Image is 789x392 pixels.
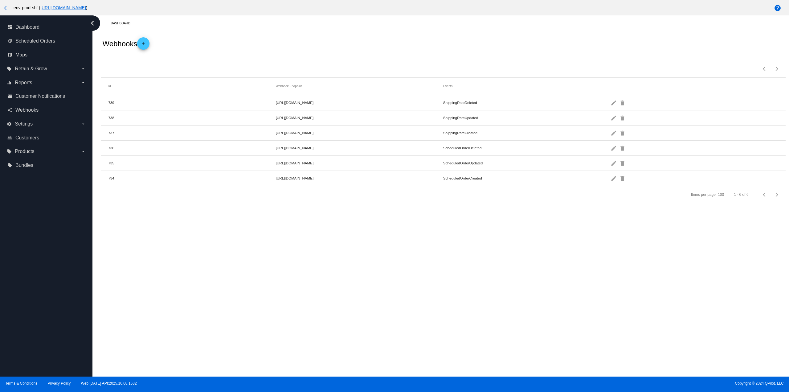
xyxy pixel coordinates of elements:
mat-icon: delete [619,113,627,122]
mat-icon: delete [619,98,627,107]
mat-cell: 734 [108,175,276,182]
i: arrow_drop_down [81,80,86,85]
a: Privacy Policy [48,381,71,386]
a: local_offer Bundles [7,160,86,170]
i: arrow_drop_down [81,122,86,126]
span: Settings [15,121,33,127]
button: Previous page [758,188,771,201]
mat-cell: ScheduledOrderCreated [443,175,611,182]
h2: Webhooks [102,37,149,50]
i: email [7,94,12,99]
i: update [7,39,12,43]
mat-cell: ScheduledOrderDeleted [443,144,611,151]
a: share Webhooks [7,105,86,115]
div: Items per page: [691,192,717,197]
mat-cell: [URL][DOMAIN_NAME] [276,159,443,167]
mat-icon: help [774,4,781,12]
mat-header-cell: Id [108,85,276,88]
i: chevron_left [88,18,97,28]
mat-icon: delete [619,158,627,168]
a: map Maps [7,50,86,60]
a: Terms & Conditions [5,381,37,386]
i: arrow_drop_down [81,66,86,71]
mat-cell: [URL][DOMAIN_NAME] [276,129,443,136]
mat-icon: arrow_back [2,4,10,12]
span: Reports [15,80,32,85]
i: arrow_drop_down [81,149,86,154]
i: people_outline [7,135,12,140]
a: [URL][DOMAIN_NAME] [40,5,86,10]
button: Previous page [758,63,771,75]
i: share [7,108,12,113]
i: dashboard [7,25,12,30]
span: Customers [15,135,39,141]
a: email Customer Notifications [7,91,86,101]
mat-icon: edit [611,98,618,107]
a: people_outline Customers [7,133,86,143]
mat-icon: delete [619,173,627,183]
mat-cell: [URL][DOMAIN_NAME] [276,175,443,182]
mat-icon: edit [611,113,618,122]
i: map [7,52,12,57]
div: 100 [718,192,724,197]
span: Retain & Grow [15,66,47,72]
mat-icon: delete [619,143,627,153]
i: equalizer [7,80,12,85]
mat-cell: ShippingRateCreated [443,129,611,136]
span: Copyright © 2024 QPilot, LLC [400,381,784,386]
button: Next page [771,188,783,201]
mat-icon: edit [611,143,618,153]
mat-cell: 735 [108,159,276,167]
i: local_offer [7,149,12,154]
mat-cell: 739 [108,99,276,106]
a: update Scheduled Orders [7,36,86,46]
i: local_offer [7,66,12,71]
mat-cell: ScheduledOrderUpdated [443,159,611,167]
span: Dashboard [15,24,39,30]
mat-cell: [URL][DOMAIN_NAME] [276,114,443,121]
a: Dashboard [111,19,136,28]
span: Scheduled Orders [15,38,55,44]
mat-cell: [URL][DOMAIN_NAME] [276,144,443,151]
button: Next page [771,63,783,75]
span: Bundles [15,163,33,168]
span: Customer Notifications [15,93,65,99]
mat-icon: edit [611,158,618,168]
mat-cell: ShippingRateUpdated [443,114,611,121]
mat-cell: [URL][DOMAIN_NAME] [276,99,443,106]
mat-icon: add [140,41,147,49]
mat-icon: edit [611,128,618,138]
mat-cell: ShippingRateDeleted [443,99,611,106]
mat-cell: 738 [108,114,276,121]
span: Maps [15,52,27,58]
i: local_offer [7,163,12,168]
mat-cell: 736 [108,144,276,151]
mat-header-cell: Events [443,85,611,88]
span: env-prod-shf ( ) [14,5,88,10]
mat-header-cell: Webhook Endpoint [276,85,443,88]
mat-cell: 737 [108,129,276,136]
a: dashboard Dashboard [7,22,86,32]
div: 1 - 6 of 6 [734,192,748,197]
a: Web:[DATE] API:2025.10.08.1632 [81,381,137,386]
span: Webhooks [15,107,39,113]
mat-icon: delete [619,128,627,138]
span: Products [15,149,34,154]
i: settings [7,122,12,126]
mat-icon: edit [611,173,618,183]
